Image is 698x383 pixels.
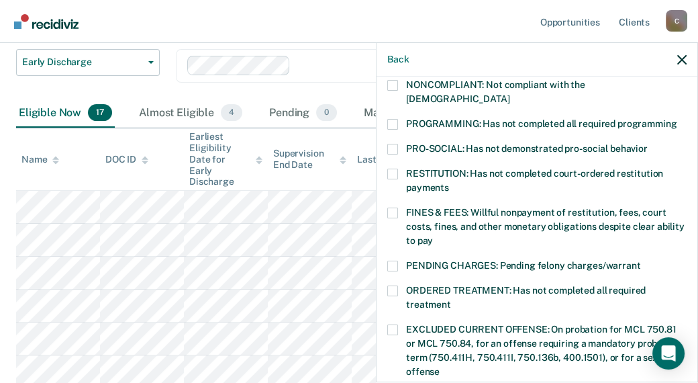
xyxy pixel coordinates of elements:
span: PENDING CHARGES: Pending felony charges/warrant [406,260,640,271]
div: Name [21,154,59,165]
span: EXCLUDED CURRENT OFFENSE: On probation for MCL 750.81 or MCL 750.84, for an offense requiring a m... [406,324,679,377]
div: DOC ID [105,154,148,165]
img: Recidiviz [14,14,79,29]
span: PROGRAMMING: Has not completed all required programming [406,118,677,129]
span: RESTITUTION: Has not completed court-ordered restitution payments [406,168,663,193]
div: Marked Ineligible [361,99,481,128]
button: Back [387,54,409,65]
div: Open Intercom Messenger [652,337,685,370]
div: Pending [266,99,340,128]
div: C [666,10,687,32]
button: Profile dropdown button [666,10,687,32]
div: Almost Eligible [136,99,245,128]
span: 4 [221,104,242,122]
div: Eligible Now [16,99,115,128]
div: Supervision End Date [273,148,346,171]
span: 17 [88,104,112,122]
span: NONCOMPLIANT: Not compliant with the [DEMOGRAPHIC_DATA] [406,79,585,104]
span: Early Discharge [22,56,143,68]
span: PRO-SOCIAL: Has not demonstrated pro-social behavior [406,143,648,154]
span: 0 [316,104,337,122]
span: ORDERED TREATMENT: Has not completed all required treatment [406,285,646,310]
div: Last Viewed [357,154,422,165]
div: Earliest Eligibility Date for Early Discharge [189,131,262,187]
span: FINES & FEES: Willful nonpayment of restitution, fees, court costs, fines, and other monetary obl... [406,207,685,246]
